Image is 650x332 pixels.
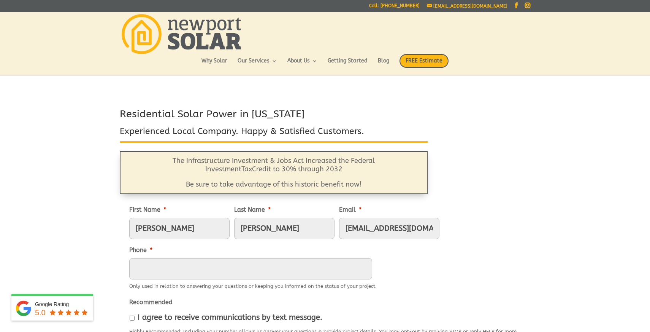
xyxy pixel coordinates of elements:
[138,313,322,322] label: I agree to receive communications by text message.
[129,206,166,214] label: First Name
[120,125,428,141] h3: Experienced Local Company. Happy & Satisfied Customers.
[120,107,428,125] h2: Residential Solar Power in [US_STATE]
[369,3,420,11] a: Call: [PHONE_NUMBER]
[378,58,389,71] a: Blog
[241,165,252,173] span: Tax
[129,246,152,254] label: Phone
[35,308,46,317] span: 5.0
[129,298,173,306] label: Recommended
[201,58,227,71] a: Why Solar
[122,14,241,54] img: Newport Solar | Solar Energy Optimized.
[129,279,377,291] div: Only used in relation to answering your questions or keeping you informed on the status of your p...
[400,54,449,68] span: FREE Estimate
[139,180,408,189] p: Be sure to take advantage of this historic benefit now!
[238,58,277,71] a: Our Services
[400,54,449,75] a: FREE Estimate
[139,157,408,180] p: The Infrastructure Investment & Jobs Act increased the Federal Investment Credit to 30% through 2032
[35,300,89,308] div: Google Rating
[287,58,317,71] a: About Us
[234,206,271,214] label: Last Name
[339,206,361,214] label: Email
[427,3,507,9] a: [EMAIL_ADDRESS][DOMAIN_NAME]
[328,58,368,71] a: Getting Started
